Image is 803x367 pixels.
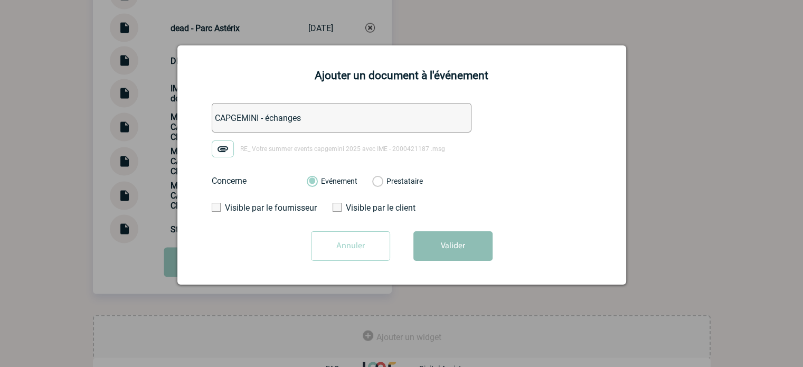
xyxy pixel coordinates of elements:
[191,69,613,82] h2: Ajouter un document à l'événement
[307,177,317,186] label: Evénement
[333,203,430,213] label: Visible par le client
[240,146,445,153] span: RE_ Votre summer events capgemini 2025 avec IME - 2000421187 .msg
[372,177,382,186] label: Prestataire
[413,231,493,261] button: Valider
[212,176,296,186] label: Concerne
[212,103,471,133] input: Désignation
[311,231,390,261] input: Annuler
[212,203,309,213] label: Visible par le fournisseur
